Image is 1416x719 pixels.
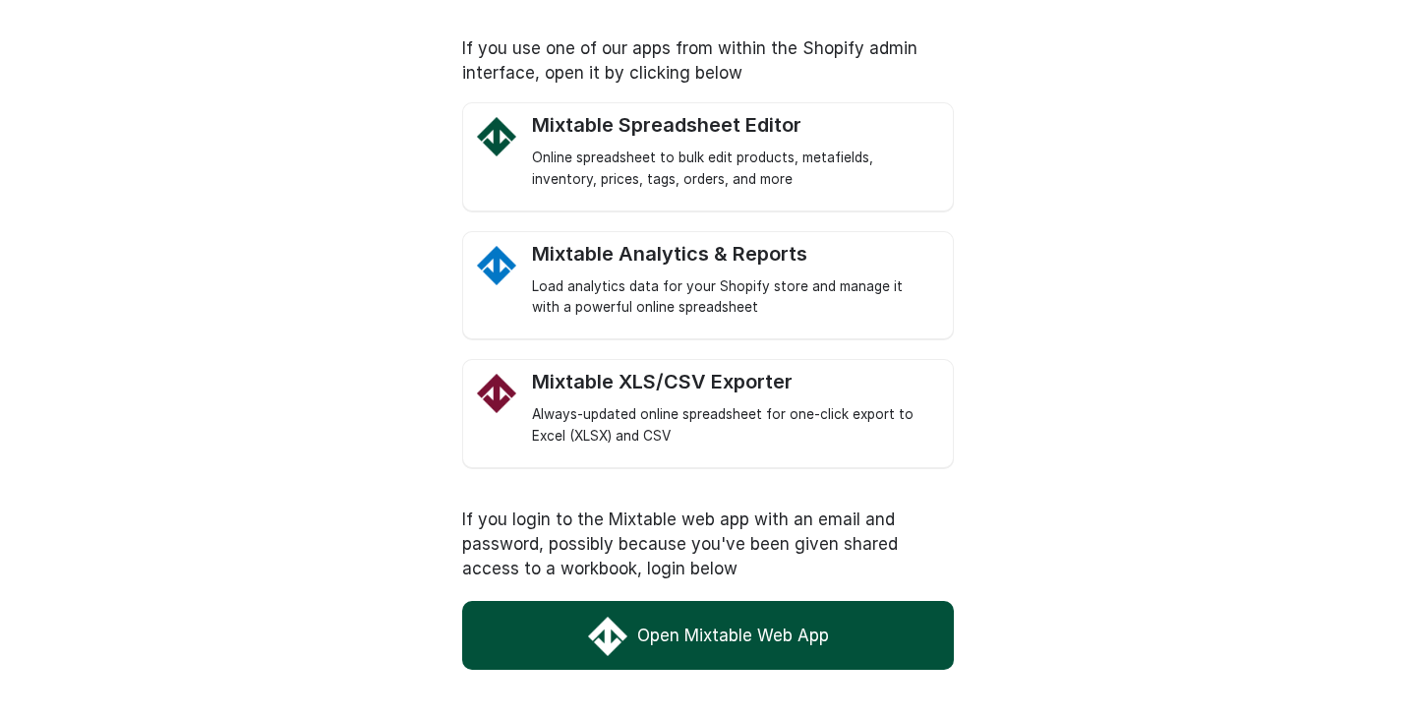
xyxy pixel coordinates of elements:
a: Mixtable Analytics Mixtable Analytics & Reports Load analytics data for your Shopify store and ma... [532,242,933,320]
div: Mixtable Spreadsheet Editor [532,113,933,138]
img: Mixtable Web App [588,617,627,656]
p: If you login to the Mixtable web app with an email and password, possibly because you've been giv... [462,508,954,581]
img: Mixtable Analytics [477,246,516,285]
div: Online spreadsheet to bulk edit products, metafields, inventory, prices, tags, orders, and more [532,148,933,191]
img: Mixtable Spreadsheet Editor Logo [477,117,516,156]
div: Load analytics data for your Shopify store and manage it with a powerful online spreadsheet [532,276,933,320]
a: Mixtable Excel and CSV Exporter app Logo Mixtable XLS/CSV Exporter Always-updated online spreadsh... [532,370,933,448]
a: Mixtable Spreadsheet Editor Logo Mixtable Spreadsheet Editor Online spreadsheet to bulk edit prod... [532,113,933,191]
a: Open Mixtable Web App [462,601,954,670]
p: If you use one of our apps from within the Shopify admin interface, open it by clicking below [462,36,954,86]
img: Mixtable Excel and CSV Exporter app Logo [477,374,516,413]
div: Mixtable XLS/CSV Exporter [532,370,933,394]
div: Mixtable Analytics & Reports [532,242,933,267]
div: Always-updated online spreadsheet for one-click export to Excel (XLSX) and CSV [532,404,933,448]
